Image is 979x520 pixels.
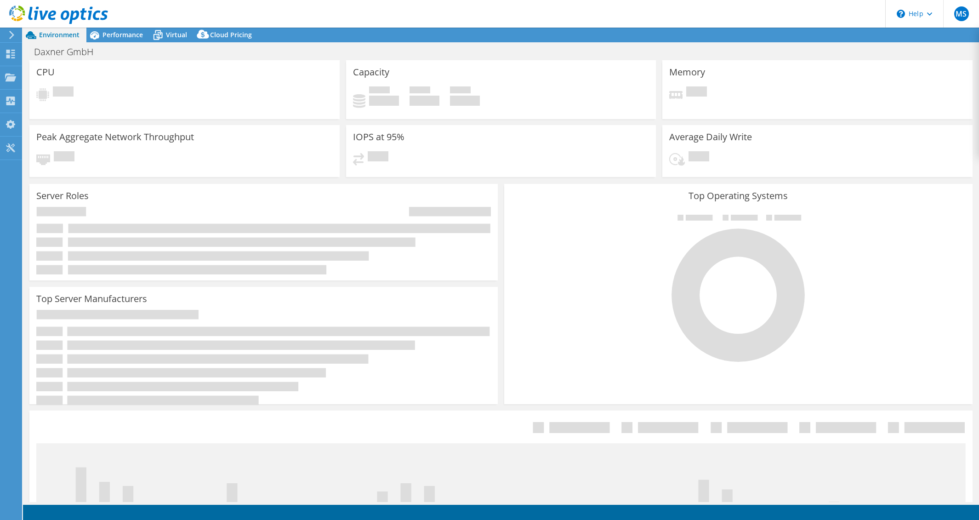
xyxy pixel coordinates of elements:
span: Environment [39,30,80,39]
h3: Server Roles [36,191,89,201]
h3: Average Daily Write [669,132,752,142]
h1: Daxner GmbH [30,47,108,57]
span: Free [410,86,430,96]
span: Pending [54,151,74,164]
span: Pending [53,86,74,99]
span: Cloud Pricing [210,30,252,39]
span: Pending [689,151,709,164]
span: Performance [102,30,143,39]
span: Pending [368,151,388,164]
span: MS [954,6,969,21]
h4: 0 GiB [450,96,480,106]
span: Pending [686,86,707,99]
span: Virtual [166,30,187,39]
span: Used [369,86,390,96]
svg: \n [897,10,905,18]
h3: Memory [669,67,705,77]
h4: 0 GiB [369,96,399,106]
h3: Top Server Manufacturers [36,294,147,304]
h3: CPU [36,67,55,77]
h3: Top Operating Systems [511,191,966,201]
h3: IOPS at 95% [353,132,404,142]
h3: Capacity [353,67,389,77]
h3: Peak Aggregate Network Throughput [36,132,194,142]
h4: 0 GiB [410,96,439,106]
span: Total [450,86,471,96]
